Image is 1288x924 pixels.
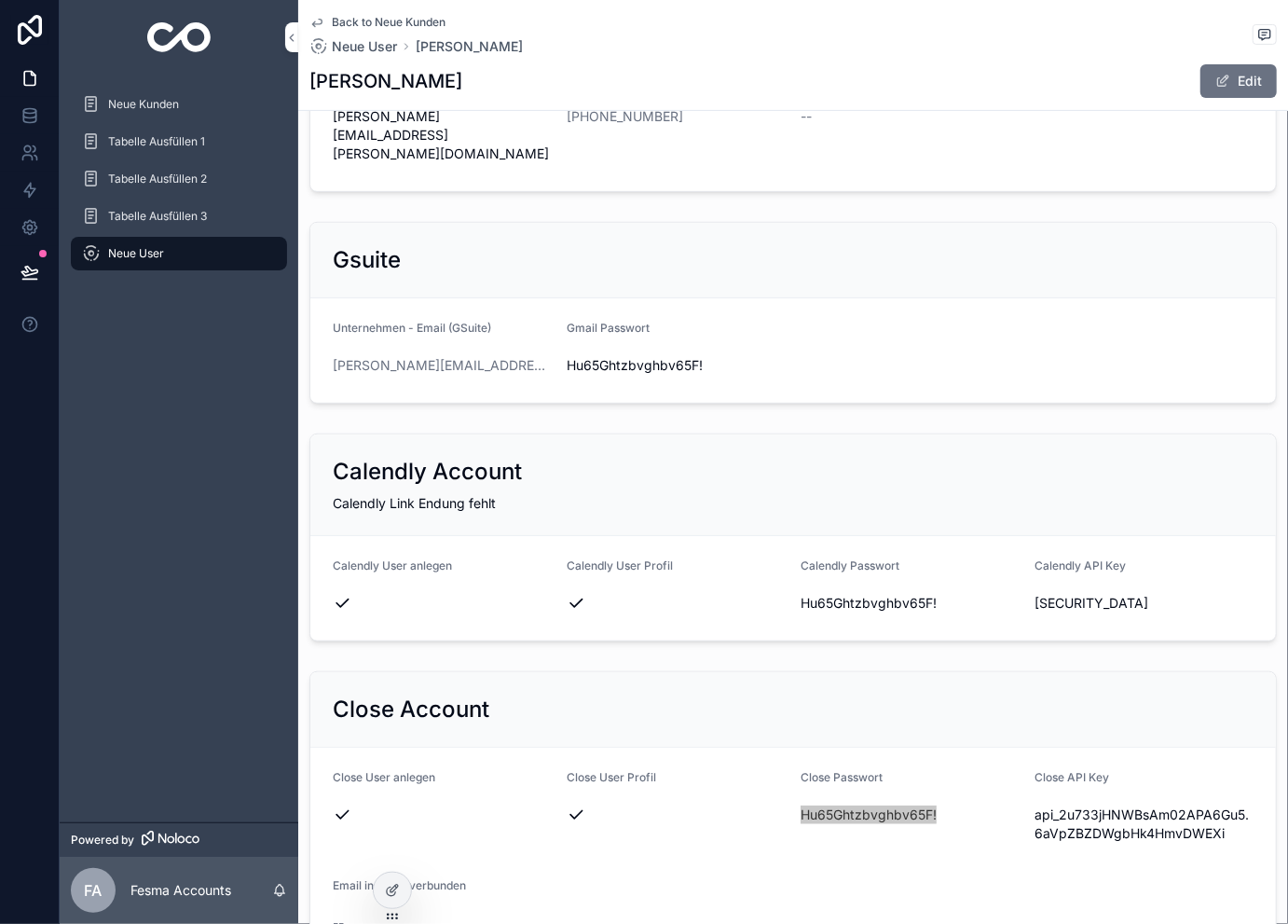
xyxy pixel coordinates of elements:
[801,594,1020,613] span: Hu65Ghtzbvghbv65F!
[801,770,883,784] span: Close Passwort
[1035,770,1109,784] span: Close API Key
[333,245,401,275] h2: Gsuite
[309,37,397,56] a: Neue User
[333,457,522,487] h2: Calendly Account
[567,356,786,375] span: Hu65Ghtzbvghbv65F!
[108,209,207,224] span: Tabelle Ausfüllen 3
[1035,559,1126,572] span: Calendly API Key
[71,162,287,196] a: Tabelle Ausfüllen 2
[333,495,496,511] span: Calendly Link Endung fehlt
[108,97,179,112] span: Neue Kunden
[333,878,466,892] span: Email in Close verbunden
[60,75,298,295] div: scrollable content
[332,15,445,30] span: Back to Neue Kunden
[108,134,205,149] span: Tabelle Ausfüllen 1
[1200,64,1277,98] button: Edit
[309,15,445,30] a: Back to Neue Kunden
[333,770,435,784] span: Close User anlegen
[71,125,287,159] a: Tabelle Ausfüllen 1
[333,695,489,724] h2: Close Account
[416,37,523,56] a: [PERSON_NAME]
[60,822,298,857] a: Powered by
[567,770,656,784] span: Close User Profil
[71,833,134,848] span: Powered by
[801,559,899,572] span: Calendly Passwort
[333,321,491,335] span: Unternehmen - Email (GSuite)
[108,246,164,261] span: Neue User
[71,237,287,270] a: Neue User
[567,107,683,126] a: [PHONE_NUMBER]
[333,107,552,163] span: [PERSON_NAME][EMAIL_ADDRESS][PERSON_NAME][DOMAIN_NAME]
[71,200,287,233] a: Tabelle Ausfüllen 3
[85,879,103,902] span: FA
[801,107,812,126] span: --
[71,88,287,121] a: Neue Kunden
[332,37,397,56] span: Neue User
[801,806,1020,824] span: Hu65Ghtzbvghbv65F!
[1035,806,1254,843] span: api_2u733jHNWBsAm02APA6Gu5.6aVpZBZDWgbHk4HmvDWEXi
[309,68,462,94] h1: [PERSON_NAME]
[147,22,212,52] img: App logo
[1035,594,1254,613] span: [SECURITY_DATA]
[333,559,452,572] span: Calendly User anlegen
[108,172,207,186] span: Tabelle Ausfüllen 2
[333,356,552,375] a: [PERSON_NAME][EMAIL_ADDRESS][PERSON_NAME][DOMAIN_NAME]
[567,559,673,572] span: Calendly User Profil
[567,321,650,335] span: Gmail Passwort
[130,881,231,900] p: Fesma Accounts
